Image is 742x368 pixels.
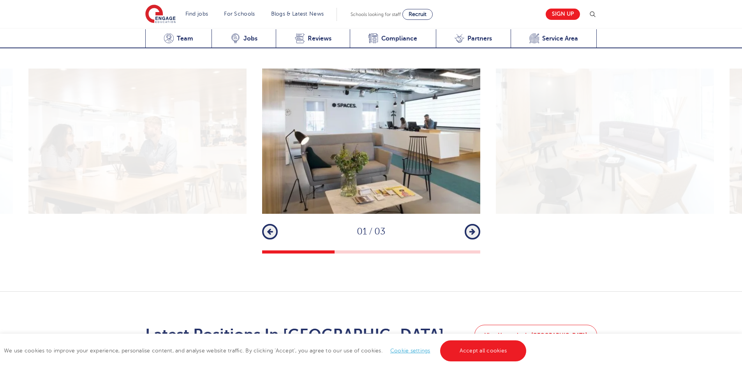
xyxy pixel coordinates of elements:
h2: Latest Positions In [GEOGRAPHIC_DATA] [145,326,444,344]
a: View Vacancies In [GEOGRAPHIC_DATA] [474,325,597,345]
a: Sign up [546,9,580,20]
span: 03 [374,226,385,237]
span: / [367,226,374,237]
span: Reviews [308,35,331,42]
a: Accept all cookies [440,340,527,361]
a: Blogs & Latest News [271,11,324,17]
span: Team [177,35,193,42]
span: Service Area [542,35,578,42]
span: 01 [357,226,367,237]
span: Compliance [381,35,417,42]
a: Compliance [350,29,436,48]
a: Cookie settings [390,348,430,354]
a: Find jobs [185,11,208,17]
a: Team [145,29,212,48]
a: Reviews [276,29,350,48]
a: Recruit [402,9,433,20]
button: 3 of 3 [407,250,480,254]
span: Recruit [409,11,427,17]
span: Partners [467,35,492,42]
span: We use cookies to improve your experience, personalise content, and analyse website traffic. By c... [4,348,528,354]
button: 1 of 3 [262,250,335,254]
button: 2 of 3 [335,250,407,254]
a: Partners [436,29,511,48]
span: Jobs [243,35,257,42]
a: Service Area [511,29,597,48]
span: Schools looking for staff [351,12,401,17]
a: Jobs [211,29,276,48]
a: For Schools [224,11,255,17]
img: Engage Education [145,5,176,24]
